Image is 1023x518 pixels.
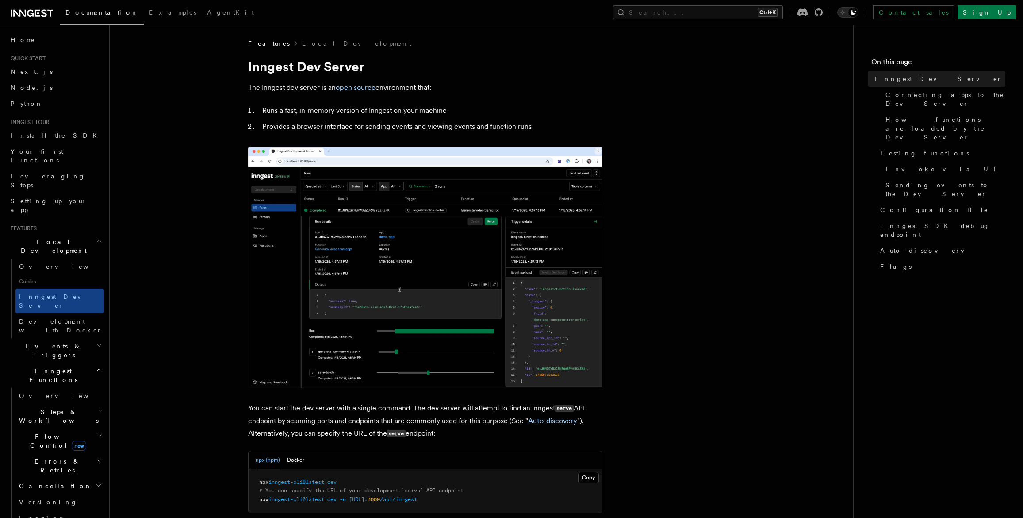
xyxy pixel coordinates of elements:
[11,173,85,189] span: Leveraging Steps
[387,430,406,437] code: serve
[882,177,1005,202] a: Sending events to the Dev Server
[7,338,104,363] button: Events & Triggers
[11,197,87,213] span: Setting up your app
[248,402,602,440] p: You can start the dev server with a single command. The dev server will attempt to find an Innges...
[248,58,602,74] h1: Inngest Dev Server
[260,120,602,133] li: Provides a browser interface for sending events and viewing events and function runs
[260,104,602,117] li: Runs a fast, in-memory version of Inngest on your machine
[19,293,95,309] span: Inngest Dev Server
[15,457,96,475] span: Errors & Retries
[873,5,954,19] a: Contact sales
[882,112,1005,145] a: How functions are loaded by the Dev Server
[368,496,380,503] span: 3000
[958,5,1016,19] a: Sign Up
[19,318,102,334] span: Development with Docker
[885,90,1005,108] span: Connecting apps to the Dev Server
[885,181,1005,198] span: Sending events to the Dev Server
[15,274,104,289] span: Guides
[15,482,92,491] span: Cancellation
[7,363,104,388] button: Inngest Functions
[7,237,96,255] span: Local Development
[882,87,1005,112] a: Connecting apps to the Dev Server
[7,367,96,384] span: Inngest Functions
[11,132,102,139] span: Install the SDK
[15,407,99,425] span: Steps & Workflows
[207,9,254,16] span: AgentKit
[248,39,290,48] span: Features
[19,499,77,506] span: Versioning
[11,68,53,75] span: Next.js
[877,202,1005,218] a: Configuration file
[7,234,104,259] button: Local Development
[7,193,104,218] a: Setting up your app
[7,168,104,193] a: Leveraging Steps
[7,143,104,168] a: Your first Functions
[837,7,858,18] button: Toggle dark mode
[149,9,196,16] span: Examples
[871,71,1005,87] a: Inngest Dev Server
[528,417,577,425] a: Auto-discovery
[259,496,268,503] span: npx
[11,100,43,107] span: Python
[327,496,337,503] span: dev
[758,8,778,17] kbd: Ctrl+K
[15,429,104,453] button: Flow Controlnew
[15,432,97,450] span: Flow Control
[256,451,280,469] button: npx (npm)
[880,149,969,158] span: Testing functions
[15,388,104,404] a: Overview
[302,39,411,48] a: Local Development
[875,74,1002,83] span: Inngest Dev Server
[880,205,989,214] span: Configuration file
[268,496,324,503] span: inngest-cli@latest
[15,404,104,429] button: Steps & Workflows
[7,119,50,126] span: Inngest tour
[880,246,964,255] span: Auto-discovery
[144,3,202,24] a: Examples
[340,496,346,503] span: -u
[613,5,783,19] button: Search...Ctrl+K
[882,161,1005,177] a: Invoke via UI
[19,392,110,399] span: Overview
[7,225,37,232] span: Features
[7,64,104,80] a: Next.js
[578,472,599,483] button: Copy
[7,259,104,338] div: Local Development
[880,262,912,271] span: Flags
[7,55,46,62] span: Quick start
[248,81,602,94] p: The Inngest dev server is an environment that:
[15,289,104,313] a: Inngest Dev Server
[11,35,35,44] span: Home
[7,342,96,360] span: Events & Triggers
[336,83,375,92] a: open source
[349,496,368,503] span: [URL]:
[7,80,104,96] a: Node.js
[268,479,324,485] span: inngest-cli@latest
[11,84,53,91] span: Node.js
[202,3,259,24] a: AgentKit
[7,128,104,143] a: Install the SDK
[259,487,464,494] span: # You can specify the URL of your development `serve` API endpoint
[877,259,1005,274] a: Flags
[877,218,1005,243] a: Inngest SDK debug endpoint
[65,9,138,16] span: Documentation
[60,3,144,25] a: Documentation
[15,478,104,494] button: Cancellation
[15,259,104,274] a: Overview
[555,405,574,412] code: serve
[72,441,86,451] span: new
[7,96,104,112] a: Python
[877,145,1005,161] a: Testing functions
[19,263,110,270] span: Overview
[11,148,63,164] span: Your first Functions
[885,115,1005,142] span: How functions are loaded by the Dev Server
[880,221,1005,239] span: Inngest SDK debug endpoint
[885,165,1003,174] span: Invoke via UI
[7,32,104,48] a: Home
[259,479,268,485] span: npx
[287,451,304,469] button: Docker
[877,243,1005,259] a: Auto-discovery
[15,313,104,338] a: Development with Docker
[327,479,337,485] span: dev
[15,453,104,478] button: Errors & Retries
